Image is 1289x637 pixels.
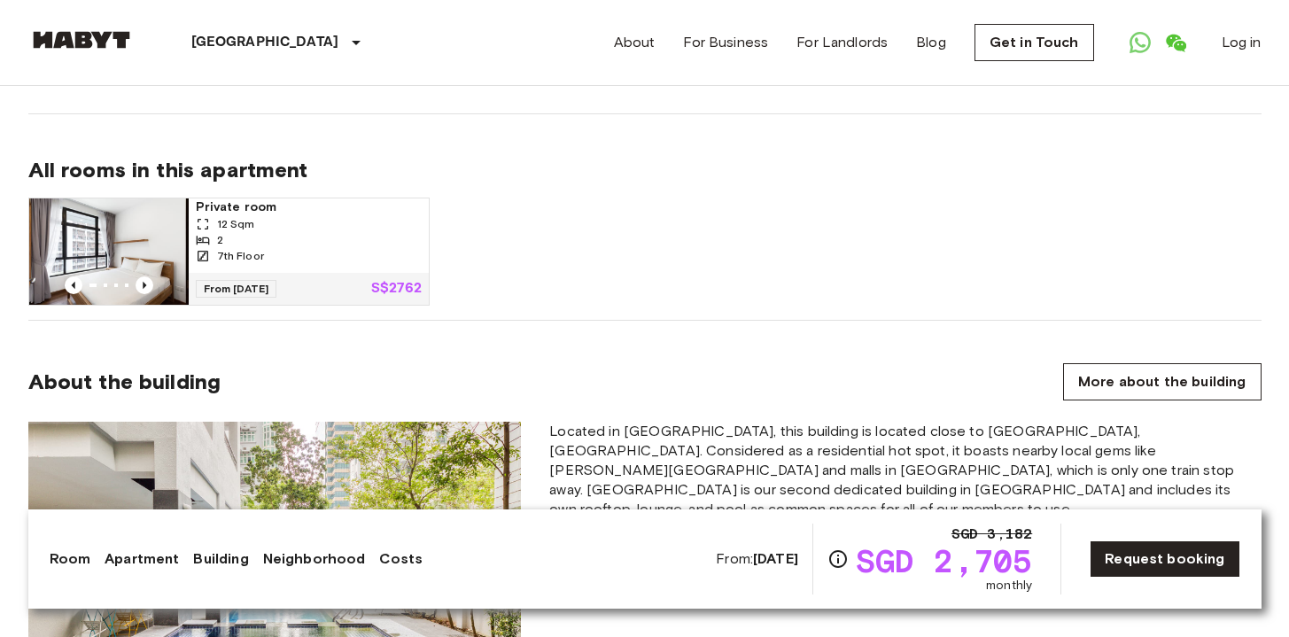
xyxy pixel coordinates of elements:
[217,232,223,248] span: 2
[951,524,1032,545] span: SGD 3,182
[28,198,430,306] a: Marketing picture of unit SG-01-003-012-02Previous imagePrevious imagePrivate room12 Sqm27th Floo...
[371,282,422,296] p: S$2762
[105,548,179,570] a: Apartment
[753,550,798,567] b: [DATE]
[796,32,888,53] a: For Landlords
[50,548,91,570] a: Room
[29,198,189,305] img: Marketing picture of unit SG-01-003-012-02
[1222,32,1262,53] a: Log in
[65,276,82,294] button: Previous image
[196,198,422,216] span: Private room
[614,32,656,53] a: About
[28,369,221,395] span: About the building
[1063,363,1261,400] a: More about the building
[916,32,946,53] a: Blog
[263,548,366,570] a: Neighborhood
[856,545,1032,577] span: SGD 2,705
[136,276,153,294] button: Previous image
[716,549,798,569] span: From:
[1122,25,1158,60] a: Open WhatsApp
[191,32,339,53] p: [GEOGRAPHIC_DATA]
[28,31,135,49] img: Habyt
[683,32,768,53] a: For Business
[975,24,1094,61] a: Get in Touch
[217,216,255,232] span: 12 Sqm
[986,577,1032,594] span: monthly
[1090,540,1239,578] a: Request booking
[827,548,849,570] svg: Check cost overview for full price breakdown. Please note that discounts apply to new joiners onl...
[193,548,248,570] a: Building
[196,280,277,298] span: From [DATE]
[549,422,1261,519] span: Located in [GEOGRAPHIC_DATA], this building is located close to [GEOGRAPHIC_DATA], [GEOGRAPHIC_DA...
[28,157,1262,183] span: All rooms in this apartment
[1158,25,1193,60] a: Open WeChat
[217,248,264,264] span: 7th Floor
[379,548,423,570] a: Costs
